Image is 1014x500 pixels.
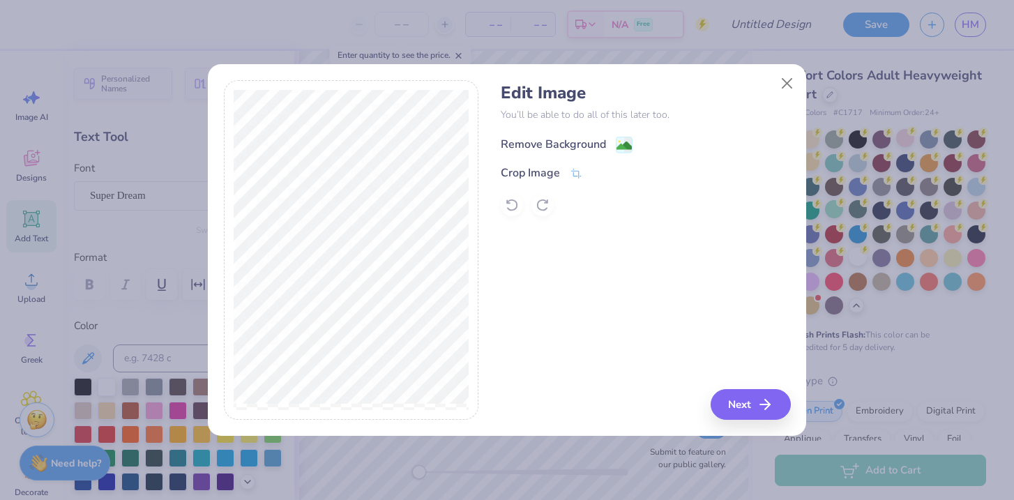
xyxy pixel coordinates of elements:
button: Next [711,389,791,420]
div: Crop Image [501,165,560,181]
p: You’ll be able to do all of this later too. [501,107,790,122]
div: Remove Background [501,136,606,153]
button: Close [774,70,801,97]
h4: Edit Image [501,83,790,103]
